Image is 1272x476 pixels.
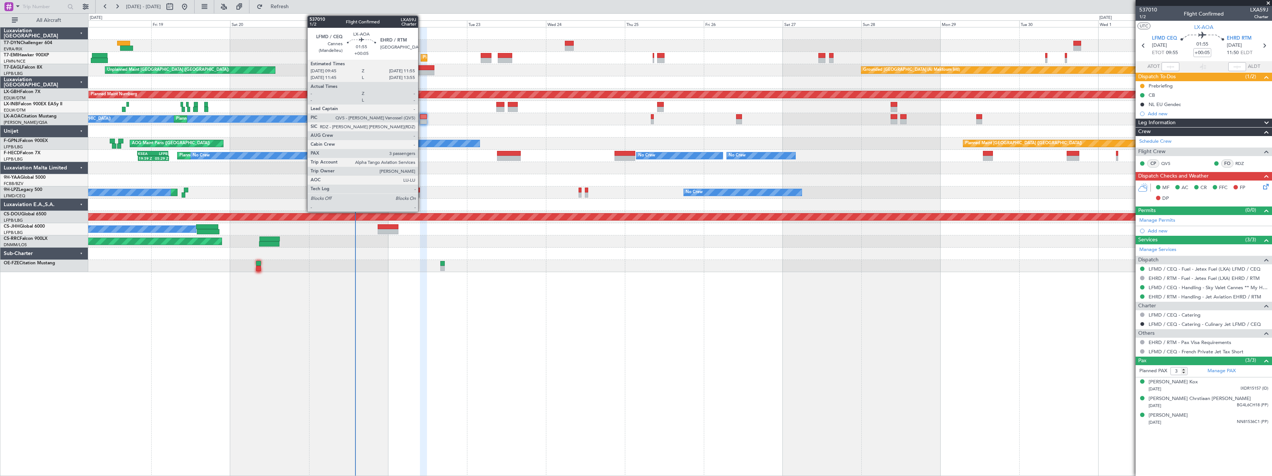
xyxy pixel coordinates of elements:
a: Manage Services [1139,246,1176,254]
div: [PERSON_NAME] [1149,412,1188,419]
div: FO [1221,159,1233,168]
span: NN81536C1 (PP) [1237,419,1268,425]
div: NL EU Gendec [1149,101,1181,108]
div: Tue 30 [1019,20,1098,27]
span: T7-EAGL [4,65,22,70]
span: [DATE] [1149,420,1161,425]
div: Planned Maint Nurnberg [91,89,137,100]
span: Flight Crew [1138,148,1166,156]
div: Planned Maint [GEOGRAPHIC_DATA] ([GEOGRAPHIC_DATA]) [965,138,1082,149]
a: EVRA/RIX [4,46,22,52]
a: LFPB/LBG [4,230,23,235]
a: EHRD / RTM - Pax Visa Requirements [1149,339,1231,346]
span: Others [1138,329,1155,338]
a: EHRD / RTM - Handling - Jet Aviation EHRD / RTM [1149,294,1261,300]
a: LFMD/CEQ [4,193,25,199]
a: FCBB/BZV [4,181,23,186]
div: No Crew [729,150,746,161]
span: 01:55 [1196,41,1208,48]
div: CP [1147,159,1159,168]
span: 09:55 [1166,49,1178,57]
a: RDZ [1235,160,1252,167]
span: All Aircraft [19,18,78,23]
span: Dispatch To-Dos [1138,73,1176,81]
span: ETOT [1152,49,1164,57]
span: (3/3) [1245,356,1256,364]
span: MF [1162,184,1169,192]
a: T7-EMIHawker 900XP [4,53,49,57]
a: [PERSON_NAME]/QSA [4,120,47,125]
span: [DATE] [1149,403,1161,409]
span: (1/2) [1245,73,1256,80]
a: LFMD / CEQ - French Private Jet Tax Short [1149,348,1243,355]
span: 9H-YAA [4,175,20,180]
div: Thu 25 [625,20,704,27]
a: T7-DYNChallenger 604 [4,41,52,45]
button: Refresh [253,1,298,13]
span: LX-GBH [4,90,20,94]
div: AOG Maint Paris ([GEOGRAPHIC_DATA]) [132,138,210,149]
span: Charter [1250,14,1268,20]
span: BG4L6CH18 (PP) [1237,402,1268,409]
span: IXDR15157 (ID) [1240,386,1268,392]
span: Leg Information [1138,119,1176,127]
span: 1/2 [1139,14,1157,20]
input: Trip Number [23,1,65,12]
div: Unplanned Maint [GEOGRAPHIC_DATA] ([GEOGRAPHIC_DATA]) [107,65,229,76]
span: CR [1200,184,1207,192]
div: Add new [1148,228,1268,234]
a: LFPB/LBG [4,71,23,76]
input: --:-- [1162,62,1179,71]
span: Permits [1138,206,1156,215]
span: Crew [1138,128,1151,136]
div: No Crew [686,187,703,198]
a: LFPB/LBG [4,144,23,150]
span: ATOT [1147,63,1160,70]
a: CS-JHHGlobal 6000 [4,224,45,229]
div: Wed 24 [546,20,625,27]
a: LFMN/NCE [4,59,26,64]
span: CS-RRC [4,237,20,241]
div: No Crew [364,138,381,149]
div: Sun 28 [861,20,940,27]
span: [DATE] [1149,386,1161,392]
button: UTC [1137,23,1150,29]
div: 19:59 Z [139,156,153,161]
span: [DATE] - [DATE] [126,3,161,10]
div: KSEA [138,151,153,156]
div: No Crew [638,150,655,161]
div: LFPB [153,151,168,156]
span: (0/0) [1245,206,1256,214]
a: LX-GBHFalcon 7X [4,90,40,94]
label: Planned PAX [1139,367,1167,375]
a: CS-RRCFalcon 900LX [4,237,47,241]
div: CB [1149,92,1155,98]
div: Mon 22 [388,20,467,27]
span: Services [1138,236,1157,244]
div: No Crew [193,150,210,161]
span: (3/3) [1245,236,1256,244]
a: LFMD / CEQ - Catering - Culinary Jet LFMD / CEQ [1149,321,1261,327]
a: LFPB/LBG [4,218,23,223]
span: FFC [1219,184,1228,192]
a: F-HECDFalcon 7X [4,151,40,155]
a: Manage Permits [1139,217,1175,224]
div: Planned Maint Nice ([GEOGRAPHIC_DATA]) [176,113,259,125]
div: Sat 27 [783,20,862,27]
span: F-HECD [4,151,20,155]
a: T7-EAGLFalcon 8X [4,65,42,70]
span: EHRD RTM [1227,35,1252,42]
span: LX-AOA [4,114,21,119]
span: F-GPNJ [4,139,20,143]
span: CS-JHH [4,224,20,229]
div: Grounded [GEOGRAPHIC_DATA] (Al Maktoum Intl) [863,65,960,76]
a: LFMD / CEQ - Handling - Sky Valet Cannes ** My Handling**LFMD / CEQ [1149,284,1268,291]
span: FP [1240,184,1245,192]
div: Planned Maint [GEOGRAPHIC_DATA] [423,52,494,63]
a: EDLW/DTM [4,95,26,101]
span: Dispatch Checks and Weather [1138,172,1209,181]
a: LFMD / CEQ - Fuel - Jetex Fuel (LXA) LFMD / CEQ [1149,266,1261,272]
span: 11:50 [1227,49,1239,57]
div: Add new [1148,110,1268,117]
span: ELDT [1240,49,1252,57]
